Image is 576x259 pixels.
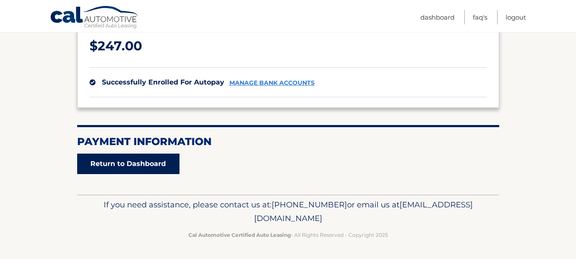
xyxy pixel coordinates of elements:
h2: Payment Information [77,135,499,148]
p: If you need assistance, please contact us at: or email us at [83,198,494,225]
span: 247.00 [98,38,142,54]
p: - All Rights Reserved - Copyright 2025 [83,230,494,239]
a: Dashboard [420,10,454,24]
a: Cal Automotive [50,6,139,30]
a: FAQ's [473,10,487,24]
p: $ [90,35,487,58]
span: successfully enrolled for autopay [102,78,224,86]
img: check.svg [90,79,96,85]
a: Logout [506,10,526,24]
span: [PHONE_NUMBER] [272,200,347,210]
a: manage bank accounts [229,79,315,87]
strong: Cal Automotive Certified Auto Leasing [188,232,291,238]
a: Return to Dashboard [77,154,179,174]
